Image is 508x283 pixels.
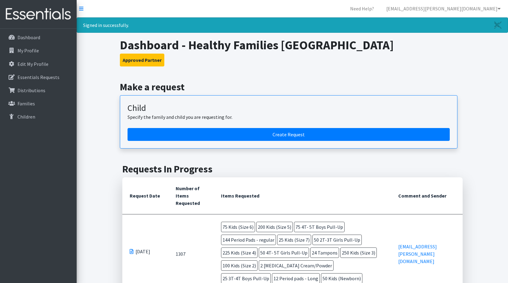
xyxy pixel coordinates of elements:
[17,34,40,40] p: Dashboard
[120,54,164,66] button: Approved Partner
[312,235,362,245] span: 50 2T-3T Girls Pull-Up
[310,247,339,258] span: 24 Tampons
[256,222,293,232] span: 200 Kids (Size 5)
[2,31,74,43] a: Dashboard
[345,2,379,15] a: Need Help?
[294,222,345,232] span: 75 4T- 5T Boys Pull-Up
[128,103,450,113] h3: Child
[17,114,35,120] p: Children
[2,4,74,25] img: HumanEssentials
[17,100,35,107] p: Families
[259,260,334,271] span: 2 [MEDICAL_DATA] Cream/Powder
[277,235,311,245] span: 25 Kids (Size 7)
[221,222,255,232] span: 75 Kids (Size 6)
[122,177,168,214] th: Request Date
[2,111,74,123] a: Children
[214,177,391,214] th: Items Requested
[2,58,74,70] a: Edit My Profile
[17,47,39,54] p: My Profile
[77,17,508,33] div: Signed in successfully.
[2,97,74,110] a: Families
[259,247,309,258] span: 50 4T- 5T Girls Pull-Up
[2,44,74,57] a: My Profile
[398,243,437,264] a: [EMAIL_ADDRESS][PERSON_NAME][DOMAIN_NAME]
[120,38,465,52] h1: Dashboard - Healthy Families [GEOGRAPHIC_DATA]
[120,81,465,93] h2: Make a request
[381,2,506,15] a: [EMAIL_ADDRESS][PERSON_NAME][DOMAIN_NAME]
[128,113,450,121] p: Specify the family and child you are requesting for.
[391,177,462,214] th: Comment and Sender
[340,247,377,258] span: 250 Kids (Size 3)
[122,163,463,175] h2: Requests In Progress
[17,61,48,67] p: Edit My Profile
[136,248,150,255] span: [DATE]
[221,235,276,245] span: 144 Period Pads - regular
[221,260,258,271] span: 100 Kids (Size 2)
[128,128,450,141] a: Create a request for a child or family
[17,74,59,80] p: Essentials Requests
[488,18,508,32] a: Close
[168,177,214,214] th: Number of Items Requested
[221,247,258,258] span: 225 Kids (Size 4)
[17,87,45,93] p: Distributions
[2,84,74,96] a: Distributions
[2,71,74,83] a: Essentials Requests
